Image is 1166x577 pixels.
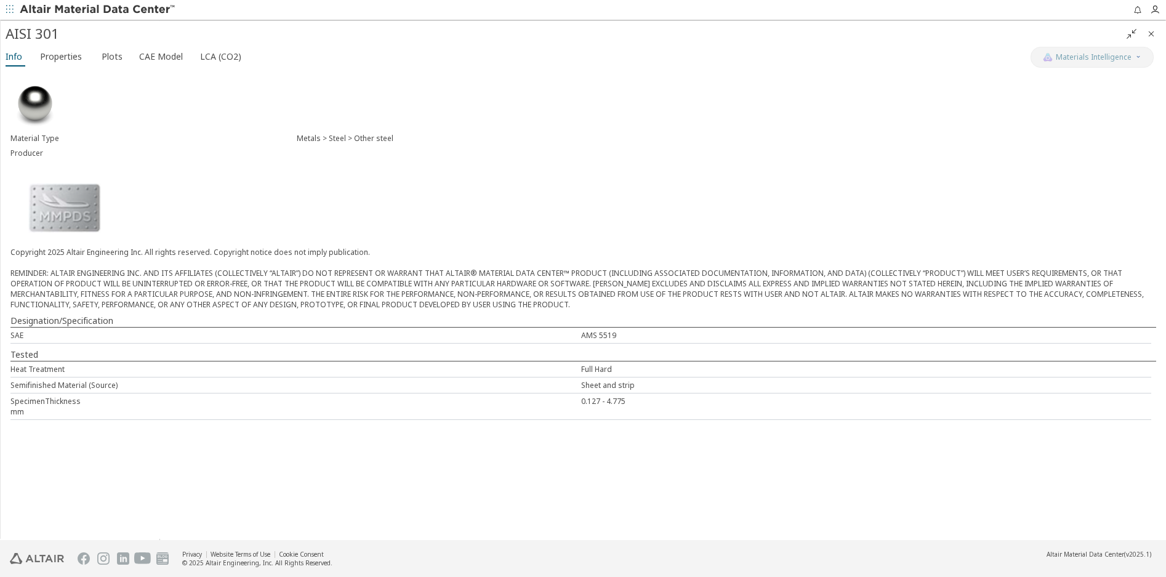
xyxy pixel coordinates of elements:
[10,171,119,244] img: Logo - Provider
[20,4,177,16] img: Altair Material Data Center
[1122,24,1141,44] button: Back to Window
[10,380,581,390] div: Semifinished Material (Source)
[200,47,241,67] span: LCA (CO2)
[102,47,123,67] span: Plots
[40,47,82,67] span: Properties
[1127,29,1136,39] i: 
[1047,550,1151,559] div: (v2025.1)
[1031,47,1154,68] button: AI CopilotMaterials Intelligence
[10,396,581,406] div: SpecimenThickness
[10,247,1156,310] div: Copyright 2025 Altair Engineering Inc. All rights reserved. Copyright notice does not imply publi...
[10,79,60,129] img: Material Type Image
[1056,52,1132,62] span: Materials Intelligence
[581,396,1152,406] div: 0.127 - 4.775
[1047,550,1124,559] span: Altair Material Data Center
[1141,24,1161,44] button: Close
[10,406,24,417] div: mm
[10,553,64,564] img: Altair Engineering
[279,550,324,559] a: Cookie Consent
[10,349,1156,361] div: Tested
[182,559,332,567] div: © 2025 Altair Engineering, Inc. All Rights Reserved.
[211,550,270,559] a: Website Terms of Use
[6,24,1122,44] div: AISI 301
[581,330,1152,341] div: AMS 5519
[10,315,1156,327] div: Designation/Specification
[1043,52,1053,62] img: AI Copilot
[6,47,22,67] span: Info
[297,134,1156,143] div: Metals > Steel > Other steel
[581,380,1152,390] div: Sheet and strip
[10,364,581,374] div: Heat Treatment
[182,550,202,559] a: Privacy
[581,364,1152,374] div: Full Hard
[10,330,581,341] div: SAE
[139,47,183,67] span: CAE Model
[10,134,297,143] div: Material Type
[10,148,297,158] div: Producer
